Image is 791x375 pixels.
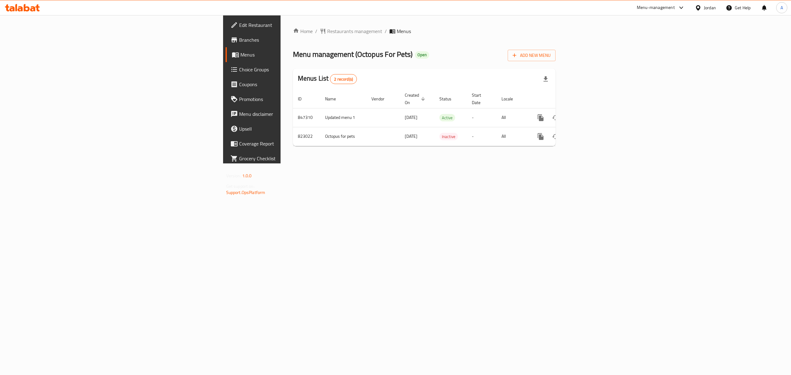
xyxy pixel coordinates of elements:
[405,132,417,140] span: [DATE]
[226,32,355,47] a: Branches
[415,51,429,59] div: Open
[226,188,265,196] a: Support.OpsPlatform
[533,110,548,125] button: more
[226,18,355,32] a: Edit Restaurant
[226,151,355,166] a: Grocery Checklist
[226,182,255,190] span: Get support on:
[472,91,489,106] span: Start Date
[226,172,241,180] span: Version:
[330,74,357,84] div: Total records count
[293,27,556,35] nav: breadcrumb
[239,66,350,73] span: Choice Groups
[780,4,783,11] span: A
[226,107,355,121] a: Menu disclaimer
[637,4,675,11] div: Menu-management
[538,72,553,86] div: Export file
[497,127,528,146] td: All
[298,95,310,103] span: ID
[239,110,350,118] span: Menu disclaimer
[330,76,357,82] span: 2 record(s)
[293,47,412,61] span: Menu management ( Octopus For Pets )
[467,108,497,127] td: -
[497,108,528,127] td: All
[239,155,350,162] span: Grocery Checklist
[293,90,598,146] table: enhanced table
[548,129,563,144] button: Change Status
[226,121,355,136] a: Upsell
[298,74,357,84] h2: Menus List
[397,27,411,35] span: Menus
[226,77,355,92] a: Coupons
[513,52,551,59] span: Add New Menu
[548,110,563,125] button: Change Status
[467,127,497,146] td: -
[226,62,355,77] a: Choice Groups
[226,47,355,62] a: Menus
[528,90,598,108] th: Actions
[239,125,350,133] span: Upsell
[239,36,350,44] span: Branches
[405,113,417,121] span: [DATE]
[226,92,355,107] a: Promotions
[239,21,350,29] span: Edit Restaurant
[704,4,716,11] div: Jordan
[239,95,350,103] span: Promotions
[325,95,344,103] span: Name
[415,52,429,57] span: Open
[501,95,521,103] span: Locale
[226,136,355,151] a: Coverage Report
[533,129,548,144] button: more
[240,51,350,58] span: Menus
[508,50,556,61] button: Add New Menu
[239,81,350,88] span: Coupons
[385,27,387,35] li: /
[439,133,458,140] span: Inactive
[439,114,455,121] span: Active
[405,91,427,106] span: Created On
[242,172,252,180] span: 1.0.0
[439,95,459,103] span: Status
[239,140,350,147] span: Coverage Report
[371,95,392,103] span: Vendor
